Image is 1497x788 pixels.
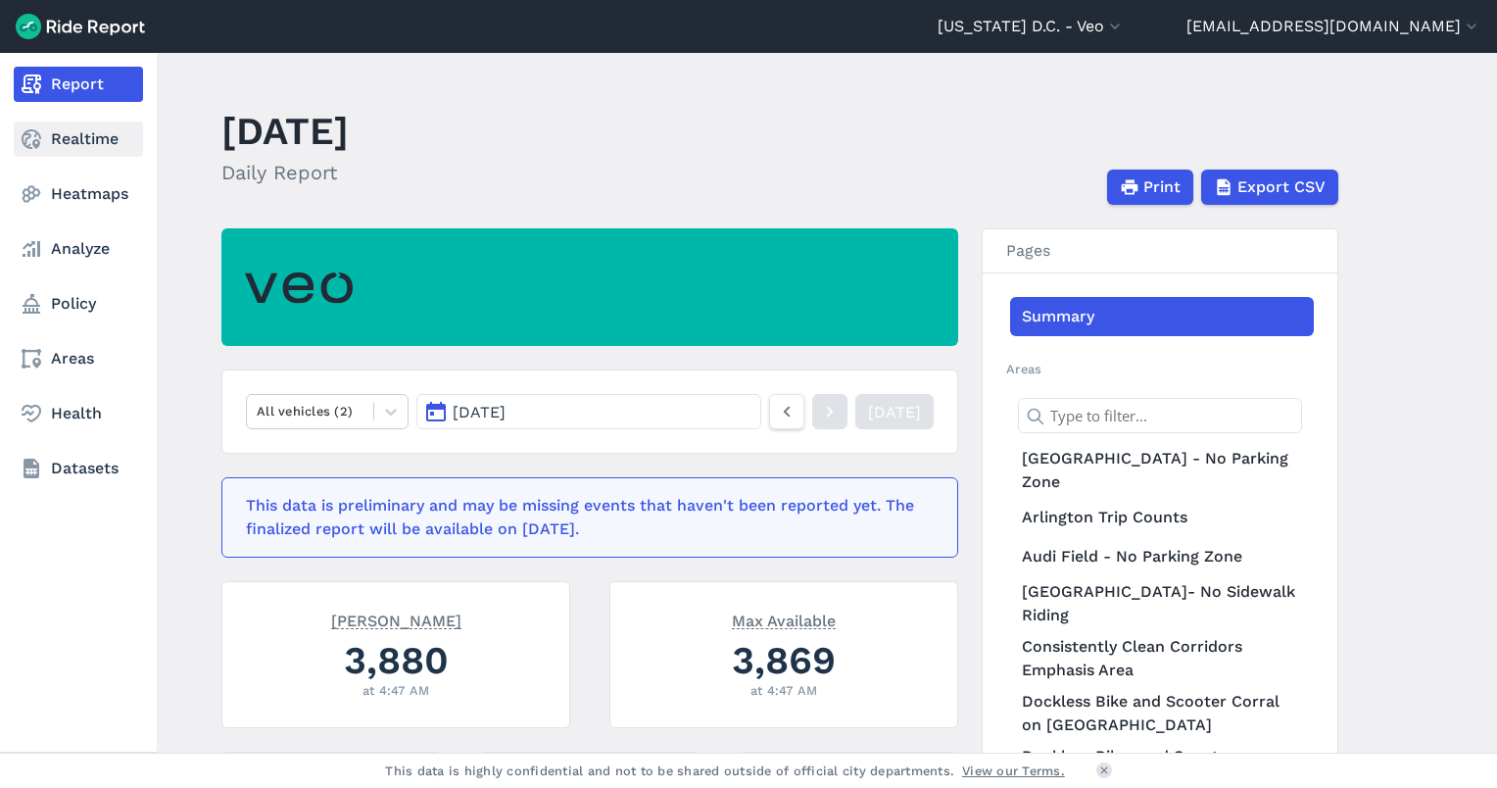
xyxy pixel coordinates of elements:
[634,681,934,700] div: at 4:47 AM
[1107,170,1193,205] button: Print
[14,286,143,321] a: Policy
[14,176,143,212] a: Heatmaps
[245,261,353,315] img: Veo
[1186,15,1481,38] button: [EMAIL_ADDRESS][DOMAIN_NAME]
[1010,631,1314,686] a: Consistently Clean Corridors Emphasis Area
[246,633,546,687] div: 3,880
[14,67,143,102] a: Report
[221,158,349,187] h2: Daily Report
[246,494,922,541] div: This data is preliminary and may be missing events that haven't been reported yet. The finalized ...
[14,451,143,486] a: Datasets
[1201,170,1338,205] button: Export CSV
[983,229,1337,273] h3: Pages
[221,104,349,158] h1: [DATE]
[1010,537,1314,576] a: Audi Field - No Parking Zone
[1010,576,1314,631] a: [GEOGRAPHIC_DATA]- No Sidewalk Riding
[1010,686,1314,741] a: Dockless Bike and Scooter Corral on [GEOGRAPHIC_DATA]
[634,633,934,687] div: 3,869
[246,681,546,700] div: at 4:47 AM
[416,394,761,429] button: [DATE]
[1010,297,1314,336] a: Summary
[1006,360,1314,378] h2: Areas
[855,394,934,429] a: [DATE]
[14,341,143,376] a: Areas
[938,15,1125,38] button: [US_STATE] D.C. - Veo
[331,610,461,629] span: [PERSON_NAME]
[1018,398,1302,433] input: Type to filter...
[14,231,143,267] a: Analyze
[1010,498,1314,537] a: Arlington Trip Counts
[962,762,1065,780] a: View our Terms.
[453,403,506,421] span: [DATE]
[732,610,836,629] span: Max Available
[16,14,145,39] img: Ride Report
[1237,175,1326,199] span: Export CSV
[1143,175,1181,199] span: Print
[14,396,143,431] a: Health
[14,122,143,157] a: Realtime
[1010,443,1314,498] a: [GEOGRAPHIC_DATA] - No Parking Zone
